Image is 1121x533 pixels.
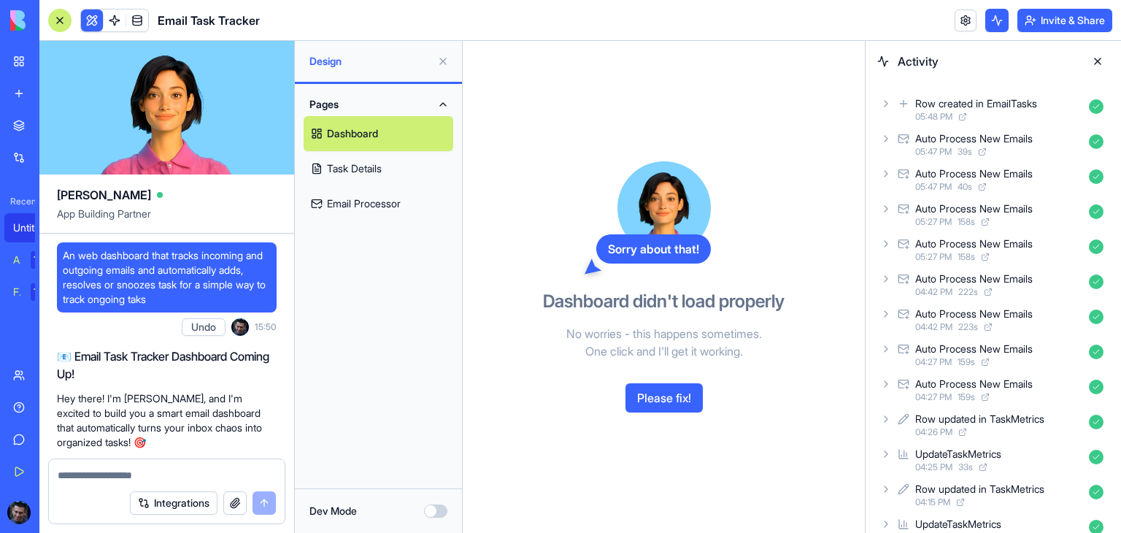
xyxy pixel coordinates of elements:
span: 159 s [958,391,975,403]
div: AI Logo Generator [13,253,20,267]
span: 159 s [958,356,975,368]
div: Row updated in TaskMetrics [915,482,1044,496]
span: 04:42 PM [915,321,952,333]
a: Dashboard [304,116,453,151]
span: 222 s [958,286,978,298]
span: 05:47 PM [915,146,952,158]
span: 04:27 PM [915,391,952,403]
div: Auto Process New Emails [915,342,1033,356]
span: 04:27 PM [915,356,952,368]
span: 39 s [958,146,972,158]
label: Dev Mode [309,504,357,518]
span: 04:25 PM [915,461,952,473]
span: Design [309,54,431,69]
div: Auto Process New Emails [915,237,1033,251]
span: Email Task Tracker [158,12,260,29]
button: Invite & Share [1017,9,1112,32]
a: Email Processor [304,186,453,221]
div: Row created in EmailTasks [915,96,1037,111]
button: Please fix! [625,383,703,413]
p: Let me check if you have Gmail connected first, since we'll need that to track your emails... [57,456,277,485]
a: Untitled App [4,213,63,242]
a: Task Details [304,151,453,186]
div: Auto Process New Emails [915,307,1033,321]
span: [PERSON_NAME] [57,186,151,204]
div: Auto Process New Emails [915,377,1033,391]
span: App Building Partner [57,207,277,233]
span: 33 s [958,461,973,473]
span: 05:27 PM [915,216,952,228]
div: Feedback Form [13,285,20,299]
span: 05:47 PM [915,181,952,193]
div: TRY [31,251,54,269]
div: Untitled App [13,221,54,235]
div: Row updated in TaskMetrics [915,412,1044,426]
span: 04:26 PM [915,426,952,438]
span: Recent [4,196,35,207]
button: Undo [182,318,226,336]
div: Auto Process New Emails [915,202,1033,216]
span: Activity [898,53,1077,70]
p: Hey there! I'm [PERSON_NAME], and I'm excited to build you a smart email dashboard that automatic... [57,391,277,450]
span: 223 s [958,321,978,333]
div: TRY [31,283,54,301]
span: 158 s [958,216,975,228]
span: 04:42 PM [915,286,952,298]
a: Feedback FormTRY [4,277,63,307]
img: logo [10,10,101,31]
button: Integrations [130,491,217,515]
h3: Dashboard didn't load properly [543,290,785,313]
span: 04:15 PM [915,496,950,508]
div: UpdateTaskMetrics [915,517,1001,532]
span: An web dashboard that tracks incoming and outgoing emails and automatically adds, resolves or sno... [63,248,271,307]
div: Auto Process New Emails [915,131,1033,146]
h2: 📧 Email Task Tracker Dashboard Coming Up! [57,348,277,383]
span: 05:27 PM [915,251,952,263]
img: ACg8ocLwB4QrgkHzxUNTyZPwHrLVQniGnmX0Zi7hAmtP2xF47X6wYUxB=s96-c [7,501,31,524]
span: 40 s [958,181,972,193]
div: Sorry about that! [596,234,711,264]
span: 158 s [958,251,975,263]
img: ACg8ocLwB4QrgkHzxUNTyZPwHrLVQniGnmX0Zi7hAmtP2xF47X6wYUxB=s96-c [231,318,249,336]
div: UpdateTaskMetrics [915,447,1001,461]
div: Auto Process New Emails [915,272,1033,286]
span: 15:50 [255,321,277,333]
div: Auto Process New Emails [915,166,1033,181]
p: No worries - this happens sometimes. One click and I'll get it working. [496,325,832,360]
span: 05:48 PM [915,111,952,123]
button: Pages [304,93,453,116]
a: AI Logo GeneratorTRY [4,245,63,275]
